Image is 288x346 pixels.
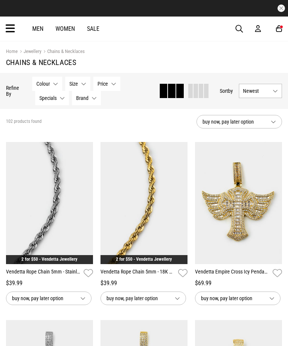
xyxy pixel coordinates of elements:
button: Brand [72,91,101,105]
iframe: Customer reviews powered by Trustpilot [88,5,200,12]
img: Vendetta Rope Chain 5mm - 18k Gold Plated in Gold [100,142,187,264]
span: by [228,88,233,94]
h1: Chains & Necklaces [6,58,282,67]
span: Specials [39,95,57,101]
button: buy now, pay later option [195,292,280,305]
a: Vendetta Rope Chain 5mm - Stainless Steel [6,268,81,279]
button: Price [93,77,120,91]
a: 2 for $50 - Vendetta Jewellery [21,257,77,262]
span: buy now, pay later option [12,294,74,303]
a: Women [55,25,75,32]
span: Price [97,81,108,87]
button: buy now, pay later option [196,115,282,128]
p: Refine By [6,85,21,97]
button: Newest [239,84,282,98]
a: Vendetta Rope Chain 5mm - 18K Gold Plated [100,268,175,279]
span: Newest [243,88,270,94]
a: Vendetta Empire Cross Icy Pendant - 18k Gold Plated [195,268,270,279]
span: Size [69,81,78,87]
div: $39.99 [6,279,93,288]
a: Chains & Necklaces [41,48,85,56]
button: buy now, pay later option [100,292,186,305]
button: buy now, pay later option [6,292,91,305]
a: Sale [87,25,99,32]
img: Vendetta Rope Chain 5mm - Stainless Steel in Silver [6,142,93,264]
div: $69.99 [195,279,282,288]
button: Specials [35,91,69,105]
button: Size [65,77,90,91]
span: buy now, pay later option [202,117,265,126]
span: buy now, pay later option [106,294,169,303]
span: 102 products found [6,119,42,125]
a: Home [6,48,18,54]
a: 2 for $50 - Vendetta Jewellery [116,257,172,262]
a: Jewellery [18,48,41,56]
button: Colour [32,77,62,91]
button: Sortby [220,86,233,95]
img: Vendetta Empire Cross Icy Pendant - 18k Gold Plated in Gold [195,142,282,264]
img: Redrat logo [120,23,169,35]
a: Men [32,25,43,32]
span: Brand [76,95,88,101]
div: $39.99 [100,279,187,288]
span: Colour [36,81,50,87]
span: buy now, pay later option [201,294,263,303]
